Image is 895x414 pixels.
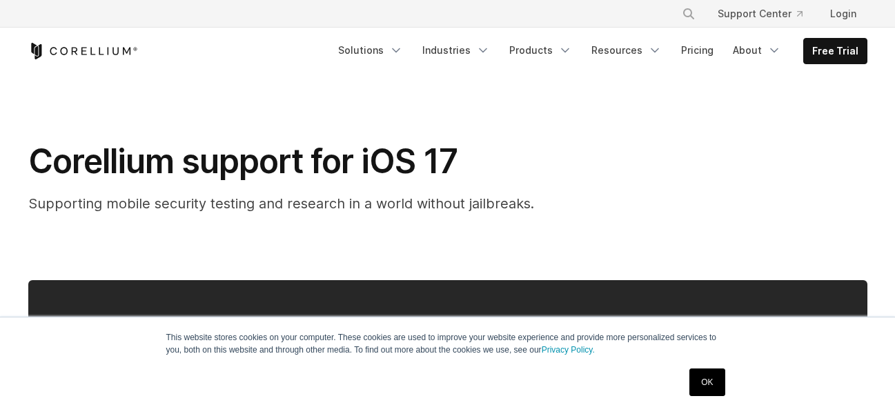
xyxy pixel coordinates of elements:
span: Corellium support for iOS 17 [28,141,458,181]
a: Free Trial [804,39,867,63]
a: Support Center [707,1,814,26]
button: Search [676,1,701,26]
a: OK [689,368,725,396]
a: Resources [583,38,670,63]
div: Navigation Menu [330,38,867,64]
a: Pricing [673,38,722,63]
a: Industries [414,38,498,63]
a: Login [819,1,867,26]
a: About [725,38,789,63]
a: Corellium Home [28,43,138,59]
div: Navigation Menu [665,1,867,26]
span: Supporting mobile security testing and research in a world without jailbreaks. [28,195,534,212]
p: This website stores cookies on your computer. These cookies are used to improve your website expe... [166,331,729,356]
a: Solutions [330,38,411,63]
a: Privacy Policy. [542,345,595,355]
a: Products [501,38,580,63]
